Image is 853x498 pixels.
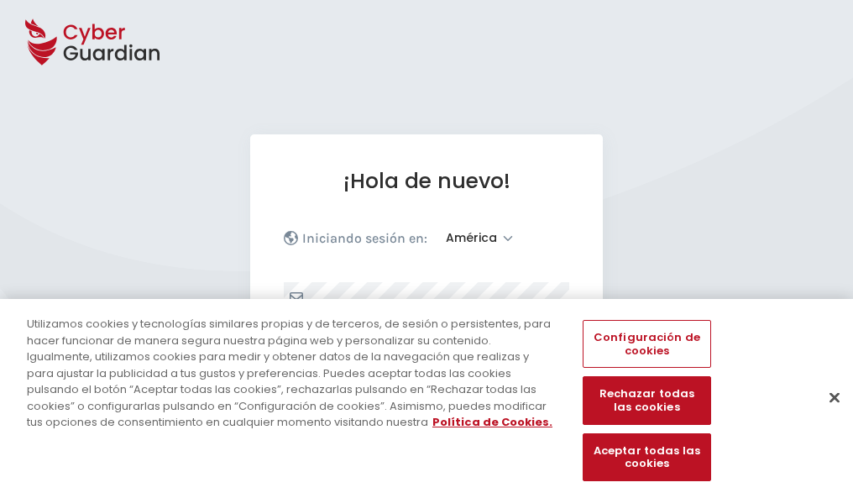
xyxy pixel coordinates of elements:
[27,316,557,431] div: Utilizamos cookies y tecnologías similares propias y de terceros, de sesión o persistentes, para ...
[583,433,710,481] button: Aceptar todas las cookies
[816,379,853,416] button: Cerrar
[284,168,569,194] h1: ¡Hola de nuevo!
[583,320,710,368] button: Configuración de cookies
[583,377,710,425] button: Rechazar todas las cookies
[302,230,427,247] p: Iniciando sesión en:
[432,414,552,430] a: Más información sobre su privacidad, se abre en una nueva pestaña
